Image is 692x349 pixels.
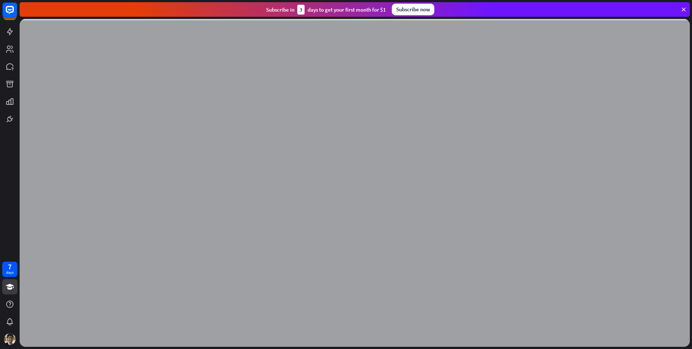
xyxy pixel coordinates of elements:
[8,263,12,270] div: 7
[2,262,17,277] a: 7 days
[392,4,434,15] div: Subscribe now
[6,270,13,275] div: days
[297,5,305,15] div: 3
[266,5,386,15] div: Subscribe in days to get your first month for $1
